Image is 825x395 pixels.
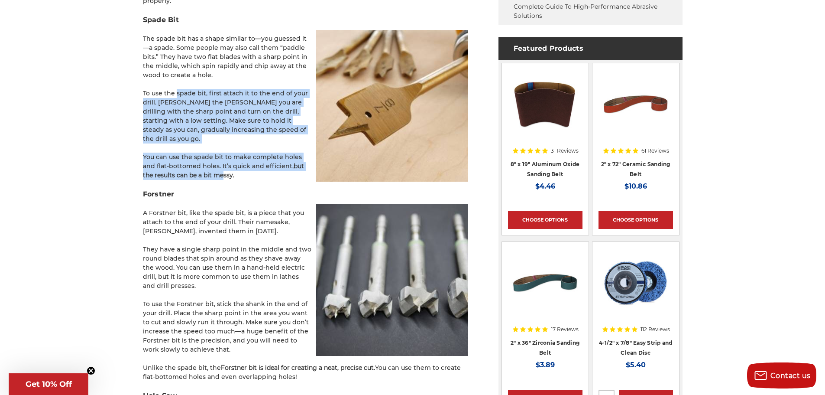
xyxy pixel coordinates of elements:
[87,366,95,375] button: Close teaser
[143,34,468,80] p: The spade bit has a shape similar to—you guessed it—a spade. Some people may also call them “padd...
[511,248,580,317] img: 2" x 36" Zirconia Pipe Sanding Belt
[508,248,582,323] a: 2" x 36" Zirconia Pipe Sanding Belt
[747,362,816,388] button: Contact us
[624,182,647,190] span: $10.86
[641,327,670,332] span: 112 Reviews
[143,189,468,199] h3: Forstner
[143,89,468,144] p: To use the spade bit, first attach it to the end of your drill. [PERSON_NAME] the [PERSON_NAME] y...
[626,361,646,369] span: $5.40
[143,245,468,291] p: They have a single sharp point in the middle and two round blades that spin around as they shave ...
[508,69,582,144] a: aluminum oxide 8x19 sanding belt
[535,182,555,190] span: $4.46
[599,248,673,323] a: 4-1/2" x 7/8" Easy Strip and Clean Disc
[316,30,468,182] img: spade bits
[143,153,468,180] p: You can use the spade bit to make complete holes and flat-bottomed holes. It’s quick and efficient,
[143,363,468,382] p: Unlike the spade bit, the You can use them to create flat-bottomed holes and even overlapping holes!
[599,340,673,356] a: 4-1/2" x 7/8" Easy Strip and Clean Disc
[641,148,669,153] span: 61 Reviews
[599,248,673,317] img: 4-1/2" x 7/8" Easy Strip and Clean Disc
[770,372,811,380] span: Contact us
[551,148,579,153] span: 31 Reviews
[601,69,670,139] img: 2" x 72" Ceramic Pipe Sanding Belt
[26,379,72,389] span: Get 10% Off
[511,161,580,177] a: 8" x 19" Aluminum Oxide Sanding Belt
[221,364,375,372] strong: Forstner bit is ideal for creating a neat, precise cut.
[599,69,673,144] a: 2" x 72" Ceramic Pipe Sanding Belt
[316,204,468,356] img: Forstner bits
[599,211,673,229] a: Choose Options
[498,37,683,60] h4: Featured Products
[9,373,88,395] div: Get 10% OffClose teaser
[536,361,555,369] span: $3.89
[551,327,579,332] span: 17 Reviews
[511,69,580,139] img: aluminum oxide 8x19 sanding belt
[143,300,468,354] p: To use the Forstner bit, stick the shank in the end of your drill. Place the sharp point in the a...
[143,209,468,236] p: A Forstner bit, like the spade bit, is a piece that you attach to the end of your drill. Their na...
[143,15,468,25] h3: Spade Bit
[508,211,582,229] a: Choose Options
[511,340,579,356] a: 2" x 36" Zirconia Sanding Belt
[601,161,670,177] a: 2" x 72" Ceramic Sanding Belt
